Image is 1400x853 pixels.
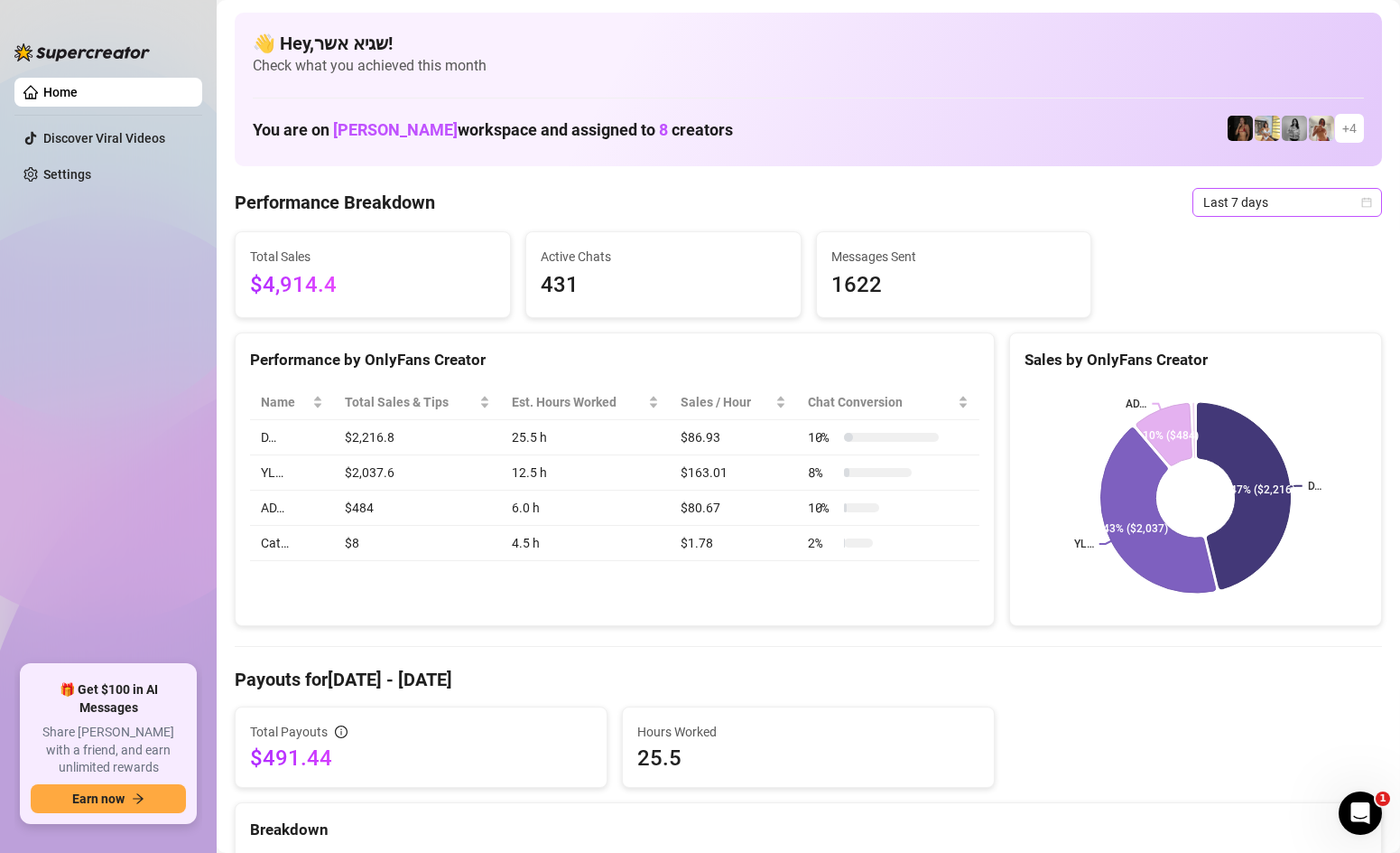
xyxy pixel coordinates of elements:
[501,526,669,561] td: 4.5 h
[670,455,797,491] td: $163.01
[1309,116,1334,141] img: Green
[72,792,125,806] span: Earn now
[512,392,644,412] div: Est. Hours Worked
[637,744,979,773] span: 25.5
[250,818,1367,842] div: Breakdown
[333,120,458,139] span: [PERSON_NAME]
[1282,116,1307,141] img: A
[43,85,78,99] a: Home
[797,385,979,420] th: Chat Conversion
[250,247,496,267] span: Total Sales
[31,681,186,717] span: 🎁 Get $100 in AI Messages
[250,385,334,420] th: Name
[31,784,186,813] button: Earn nowarrow-right
[1203,189,1371,216] span: Last 7 days
[808,427,837,447] span: 10 %
[831,247,1077,267] span: Messages Sent
[253,120,733,140] h1: You are on workspace and assigned to creators
[501,491,669,526] td: 6.0 h
[253,56,1364,76] span: Check what you achieved this month
[1376,792,1390,806] span: 1
[808,498,837,518] span: 10 %
[1361,197,1372,208] span: calendar
[250,348,979,372] div: Performance by OnlyFans Creator
[808,392,954,412] span: Chat Conversion
[250,268,496,303] span: $4,914.4
[1228,116,1253,141] img: D
[235,190,435,215] h4: Performance Breakdown
[831,268,1077,303] span: 1622
[345,392,476,412] span: Total Sales & Tips
[1126,398,1146,410] text: AD…
[250,455,334,491] td: YL…
[670,385,797,420] th: Sales / Hour
[132,792,144,805] span: arrow-right
[334,526,501,561] td: $8
[31,724,186,777] span: Share [PERSON_NAME] with a friend, and earn unlimited rewards
[235,667,1382,692] h4: Payouts for [DATE] - [DATE]
[334,491,501,526] td: $484
[334,385,501,420] th: Total Sales & Tips
[250,526,334,561] td: Cat…
[501,455,669,491] td: 12.5 h
[501,420,669,455] td: 25.5 h
[670,491,797,526] td: $80.67
[659,120,668,139] span: 8
[1308,480,1321,492] text: D…
[808,463,837,483] span: 8 %
[1074,538,1094,550] text: YL…
[250,744,592,773] span: $491.44
[250,420,334,455] td: D…
[14,43,150,61] img: logo-BBDzfeDw.svg
[261,392,309,412] span: Name
[808,533,837,553] span: 2 %
[541,247,786,267] span: Active Chats
[335,726,348,738] span: info-circle
[1339,792,1382,835] iframe: Intercom live chat
[253,31,1364,56] h4: 👋 Hey, שגיא אשר !
[43,167,91,182] a: Settings
[670,420,797,455] td: $86.93
[334,455,501,491] td: $2,037.6
[43,131,165,145] a: Discover Viral Videos
[1342,118,1357,138] span: + 4
[670,526,797,561] td: $1.78
[541,268,786,303] span: 431
[637,722,979,742] span: Hours Worked
[250,722,328,742] span: Total Payouts
[681,392,772,412] span: Sales / Hour
[1025,348,1367,372] div: Sales by OnlyFans Creator
[1255,116,1280,141] img: Prinssesa4u
[334,420,501,455] td: $2,216.8
[250,491,334,526] td: AD…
